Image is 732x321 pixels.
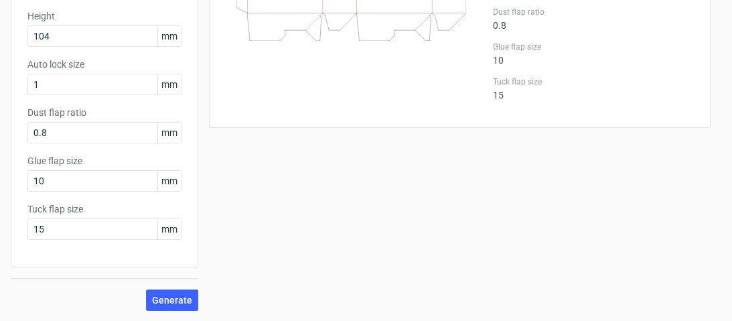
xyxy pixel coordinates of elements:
label: Dust flap ratio [493,7,694,17]
div: 0.8 [493,7,694,31]
label: Glue flap size [27,154,181,168]
div: 15 [493,76,694,101]
label: Tuck flap size [493,76,694,87]
label: Glue flap size [493,42,694,52]
span: mm [157,26,181,46]
button: Generate [146,290,198,311]
label: Height [27,9,181,23]
span: mm [157,123,181,143]
label: Tuck flap size [27,202,181,216]
span: mm [157,219,181,239]
span: mm [157,74,181,94]
label: Dust flap ratio [27,106,181,119]
span: mm [157,171,181,191]
span: Generate [152,296,192,305]
div: 10 [493,42,694,66]
label: Auto lock size [27,58,181,71]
